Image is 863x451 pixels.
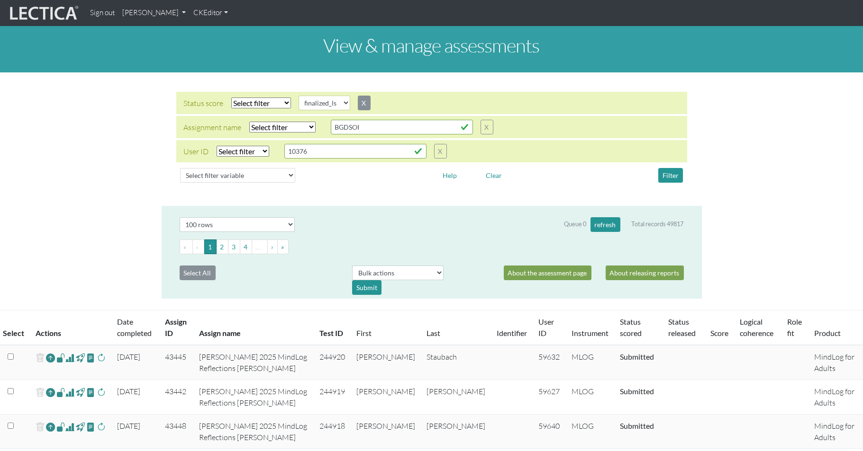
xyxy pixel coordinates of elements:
div: Queue 0 Total records 49817 [564,217,684,232]
th: Actions [30,310,111,345]
td: [DATE] [111,380,159,415]
th: Test ID [314,310,351,345]
td: MLOG [566,415,614,449]
span: view [86,352,95,363]
td: Staubach [421,345,491,380]
td: 43442 [159,380,193,415]
td: 43448 [159,415,193,449]
button: Go to next page [267,239,278,254]
span: delete [36,351,45,365]
th: Assign name [193,310,314,345]
th: Assign ID [159,310,193,345]
a: Completed = assessment has been completed; CS scored = assessment has been CLAS scored; LS scored... [620,421,654,430]
td: MindLog for Adults [808,345,863,380]
a: Logical coherence [740,317,773,337]
a: Status scored [620,317,642,337]
a: Date completed [117,317,152,337]
div: User ID [184,146,209,157]
span: view [56,352,65,363]
span: view [86,387,95,398]
a: User ID [538,317,554,337]
td: MLOG [566,380,614,415]
a: Role fit [787,317,802,337]
button: Clear [481,168,506,183]
ul: Pagination [180,239,684,254]
span: view [76,421,85,432]
a: [PERSON_NAME] [118,4,190,22]
a: Sign out [86,4,118,22]
td: [DATE] [111,345,159,380]
button: X [481,120,493,134]
a: Completed = assessment has been completed; CS scored = assessment has been CLAS scored; LS scored... [620,352,654,361]
a: Completed = assessment has been completed; CS scored = assessment has been CLAS scored; LS scored... [620,387,654,396]
a: Reopen [46,386,55,399]
span: Analyst score [65,352,74,363]
span: view [56,421,65,432]
td: [PERSON_NAME] 2025 MindLog Reflections [PERSON_NAME] [193,415,314,449]
td: [DATE] [111,415,159,449]
button: Go to page 4 [240,239,252,254]
button: Go to page 3 [228,239,240,254]
div: Assignment name [184,122,242,133]
span: delete [36,420,45,434]
a: Help [439,170,462,179]
td: 59627 [533,380,566,415]
td: MLOG [566,345,614,380]
span: view [86,421,95,432]
a: Reopen [46,420,55,434]
td: 244919 [314,380,351,415]
td: 244920 [314,345,351,380]
td: [PERSON_NAME] [421,415,491,449]
td: [PERSON_NAME] [351,415,421,449]
span: view [76,352,85,363]
span: view [76,387,85,398]
button: X [434,144,447,159]
td: [PERSON_NAME] [421,380,491,415]
span: rescore [97,387,106,398]
button: Select All [180,265,216,280]
button: Filter [658,168,683,183]
button: Help [439,168,462,183]
img: lecticalive [8,4,79,22]
a: Product [814,328,841,337]
button: Go to page 2 [216,239,228,254]
div: Submit [352,280,382,295]
a: Status released [668,317,696,337]
span: Analyst score [65,387,74,398]
span: rescore [97,352,106,363]
span: view [56,387,65,398]
button: X [358,96,371,110]
div: Status score [184,97,224,109]
td: MindLog for Adults [808,380,863,415]
td: MindLog for Adults [808,415,863,449]
td: [PERSON_NAME] [351,345,421,380]
td: 59632 [533,345,566,380]
a: Score [710,328,728,337]
a: Last [427,328,440,337]
td: 244918 [314,415,351,449]
span: Analyst score [65,421,74,433]
td: [PERSON_NAME] [351,380,421,415]
span: delete [36,386,45,399]
button: Go to last page [277,239,289,254]
a: CKEditor [190,4,232,22]
td: [PERSON_NAME] 2025 MindLog Reflections [PERSON_NAME] [193,345,314,380]
a: Identifier [497,328,527,337]
a: First [356,328,372,337]
a: Reopen [46,351,55,365]
td: 59640 [533,415,566,449]
td: [PERSON_NAME] 2025 MindLog Reflections [PERSON_NAME] [193,380,314,415]
button: Go to page 1 [204,239,217,254]
a: About the assessment page [504,265,591,280]
a: About releasing reports [606,265,684,280]
button: refresh [590,217,620,232]
a: Instrument [572,328,609,337]
td: 43445 [159,345,193,380]
span: rescore [97,421,106,433]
